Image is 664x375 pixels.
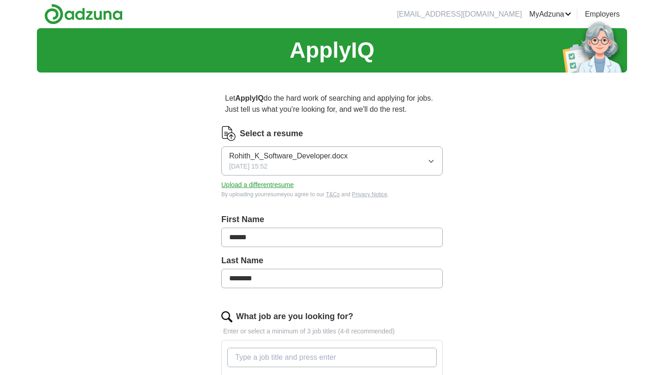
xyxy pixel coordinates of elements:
[221,311,232,322] img: search.png
[229,151,348,162] span: Rohith_K_Software_Developer.docx
[44,4,123,24] img: Adzuna logo
[585,9,620,20] a: Employers
[529,9,572,20] a: MyAdzuna
[221,327,443,336] p: Enter or select a minimum of 3 job titles (4-8 recommended)
[236,310,353,323] label: What job are you looking for?
[227,348,437,367] input: Type a job title and press enter
[290,34,374,67] h1: ApplyIQ
[221,190,443,199] div: By uploading your resume you agree to our and .
[229,162,267,171] span: [DATE] 15:52
[240,127,303,140] label: Select a resume
[221,254,443,267] label: Last Name
[221,213,443,226] label: First Name
[221,89,443,119] p: Let do the hard work of searching and applying for jobs. Just tell us what you're looking for, an...
[397,9,522,20] li: [EMAIL_ADDRESS][DOMAIN_NAME]
[221,180,294,190] button: Upload a differentresume
[221,126,236,141] img: CV Icon
[326,191,340,198] a: T&Cs
[221,146,443,175] button: Rohith_K_Software_Developer.docx[DATE] 15:52
[352,191,387,198] a: Privacy Notice
[235,94,263,102] strong: ApplyIQ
